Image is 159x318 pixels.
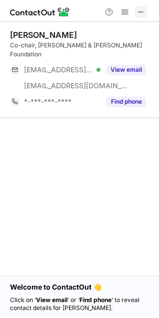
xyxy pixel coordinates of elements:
[10,30,77,40] div: [PERSON_NAME]
[24,65,93,74] span: [EMAIL_ADDRESS][DOMAIN_NAME]
[10,296,149,312] p: Click on ‘ ’ or ‘ ’ to reveal contact details for [PERSON_NAME].
[24,81,128,90] span: [EMAIL_ADDRESS][DOMAIN_NAME]
[106,97,146,107] button: Reveal Button
[10,282,149,292] h1: Welcome to ContactOut 👋
[10,41,153,59] div: Co-chair, [PERSON_NAME] & [PERSON_NAME] Foundation
[36,296,67,304] strong: View email
[106,65,146,75] button: Reveal Button
[10,6,70,18] img: ContactOut v5.3.10
[79,296,111,304] strong: Find phone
